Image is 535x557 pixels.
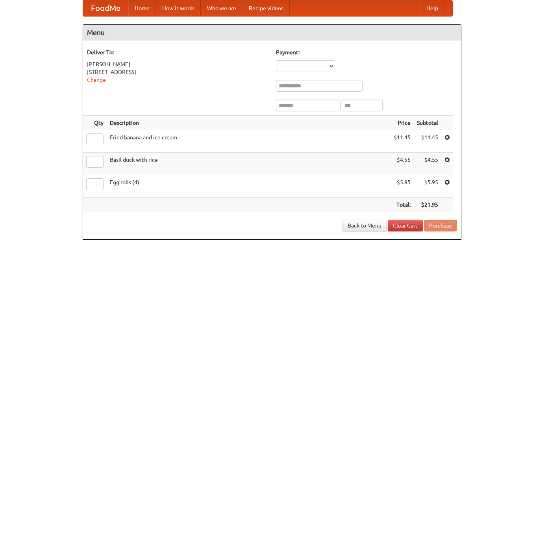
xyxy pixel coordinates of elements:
a: Back to Menu [342,220,387,231]
th: Qty [83,116,107,130]
td: $4.55 [391,153,414,175]
td: $4.55 [414,153,441,175]
th: Price [391,116,414,130]
button: Purchase [424,220,457,231]
td: Fried banana and ice cream [107,130,391,153]
a: Change [87,77,106,83]
h5: Payment: [276,48,457,56]
th: Total: [391,198,414,212]
td: $11.45 [391,130,414,153]
div: [PERSON_NAME] [87,60,268,68]
td: $5.95 [391,175,414,198]
td: $5.95 [414,175,441,198]
a: Who we are [201,0,243,16]
td: Egg rolls (4) [107,175,391,198]
h5: Deliver To: [87,48,268,56]
div: [STREET_ADDRESS] [87,68,268,76]
h4: Menu [83,25,461,41]
th: Description [107,116,391,130]
th: Subtotal [414,116,441,130]
td: $11.45 [414,130,441,153]
a: Recipe videos [243,0,290,16]
a: FoodMe [83,0,128,16]
a: Help [420,0,444,16]
td: Basil duck with rice [107,153,391,175]
a: How it works [156,0,201,16]
a: Home [128,0,156,16]
th: $21.95 [414,198,441,212]
a: Clear Cart [388,220,423,231]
